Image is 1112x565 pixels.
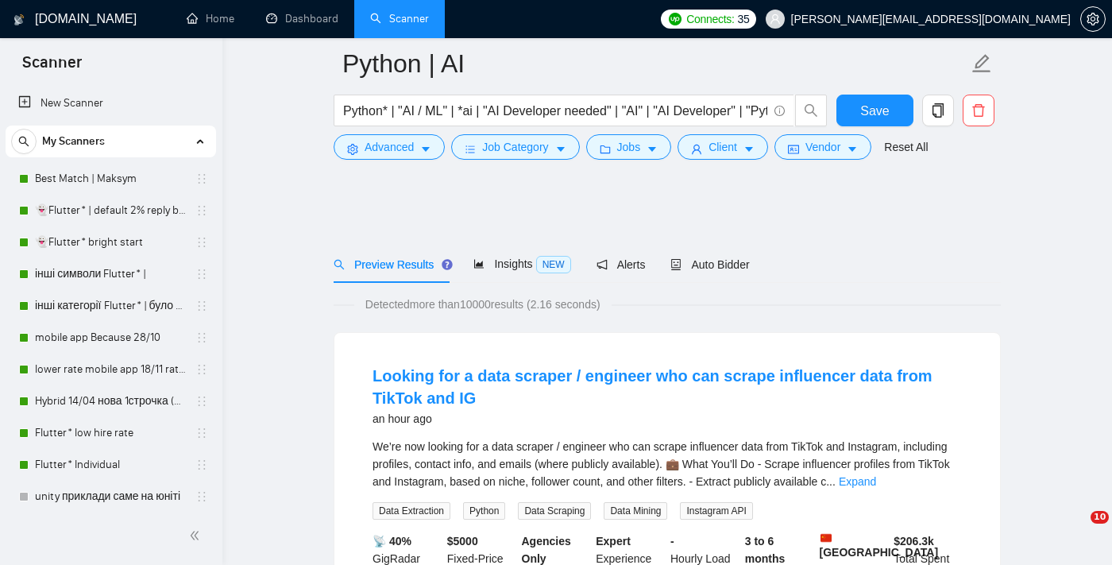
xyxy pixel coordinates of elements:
[774,106,785,116] span: info-circle
[796,103,826,118] span: search
[35,449,186,481] a: Flutter* Individual
[1091,511,1109,524] span: 10
[596,535,631,548] b: Expert
[447,535,478,548] b: $ 5000
[35,385,186,417] a: Hybrid 14/04 нова 1строчка (був вью 6,25%)
[187,12,234,25] a: homeHome
[617,138,641,156] span: Jobs
[35,163,186,195] a: Best Match | Maksym
[451,134,579,160] button: barsJob Categorycaret-down
[11,129,37,154] button: search
[670,535,674,548] b: -
[686,10,734,28] span: Connects:
[365,138,414,156] span: Advanced
[1081,13,1105,25] span: setting
[894,535,934,548] b: $ 206.3k
[1080,6,1106,32] button: setting
[35,226,186,258] a: 👻Flutter* bright start
[884,138,928,156] a: Reset All
[678,134,768,160] button: userClientcaret-down
[473,258,485,269] span: area-chart
[826,475,836,488] span: ...
[670,258,749,271] span: Auto Bidder
[373,438,962,490] div: We’re now looking for a data scraper / engineer who can scrape influencer data from TikTok and In...
[839,475,876,488] a: Expand
[847,143,858,155] span: caret-down
[795,95,827,126] button: search
[35,290,186,322] a: інші категорії Flutter* | було 7.14% 11.11 template
[334,259,345,270] span: search
[347,143,358,155] span: setting
[680,502,752,520] span: Instagram API
[370,12,429,25] a: searchScanner
[342,44,968,83] input: Scanner name...
[195,395,208,408] span: holder
[586,134,672,160] button: folderJobscaret-down
[774,134,871,160] button: idcardVendorcaret-down
[373,409,962,428] div: an hour ago
[597,258,646,271] span: Alerts
[555,143,566,155] span: caret-down
[195,427,208,439] span: holder
[373,535,411,548] b: 📡 40%
[35,417,186,449] a: Flutter* low hire rate
[195,204,208,217] span: holder
[963,95,994,126] button: delete
[518,502,591,520] span: Data Scraping
[597,259,608,270] span: notification
[963,103,994,118] span: delete
[35,195,186,226] a: 👻Flutter* | default 2% reply before 09/06
[745,535,786,565] b: 3 to 6 months
[18,87,203,119] a: New Scanner
[604,502,667,520] span: Data Mining
[463,502,505,520] span: Python
[189,528,205,544] span: double-left
[334,134,445,160] button: settingAdvancedcaret-down
[373,502,450,520] span: Data Extraction
[42,126,105,157] span: My Scanners
[482,138,548,156] span: Job Category
[743,143,755,155] span: caret-down
[860,101,889,121] span: Save
[836,95,913,126] button: Save
[709,138,737,156] span: Client
[195,459,208,471] span: holder
[266,12,338,25] a: dashboardDashboard
[10,51,95,84] span: Scanner
[1080,13,1106,25] a: setting
[738,10,750,28] span: 35
[670,259,681,270] span: robot
[440,257,454,272] div: Tooltip anchor
[647,143,658,155] span: caret-down
[12,136,36,147] span: search
[6,87,216,119] li: New Scanner
[770,14,781,25] span: user
[1058,511,1096,549] iframe: Intercom live chat
[195,236,208,249] span: holder
[195,268,208,281] span: holder
[35,258,186,290] a: інші символи Flutter* |
[35,354,186,385] a: lower rate mobile app 18/11 rate range 80% (було 11%)
[195,331,208,344] span: holder
[473,257,570,270] span: Insights
[691,143,702,155] span: user
[923,103,953,118] span: copy
[195,300,208,312] span: holder
[420,143,431,155] span: caret-down
[195,490,208,503] span: holder
[465,143,476,155] span: bars
[971,53,992,74] span: edit
[536,256,571,273] span: NEW
[195,172,208,185] span: holder
[35,322,186,354] a: mobile app Because 28/10
[522,535,571,565] b: Agencies Only
[14,7,25,33] img: logo
[805,138,840,156] span: Vendor
[820,532,832,544] img: 🇨🇳
[354,296,612,313] span: Detected more than 10000 results (2.16 seconds)
[669,13,681,25] img: upwork-logo.png
[820,532,939,559] b: [GEOGRAPHIC_DATA]
[600,143,611,155] span: folder
[343,101,767,121] input: Search Freelance Jobs...
[334,258,448,271] span: Preview Results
